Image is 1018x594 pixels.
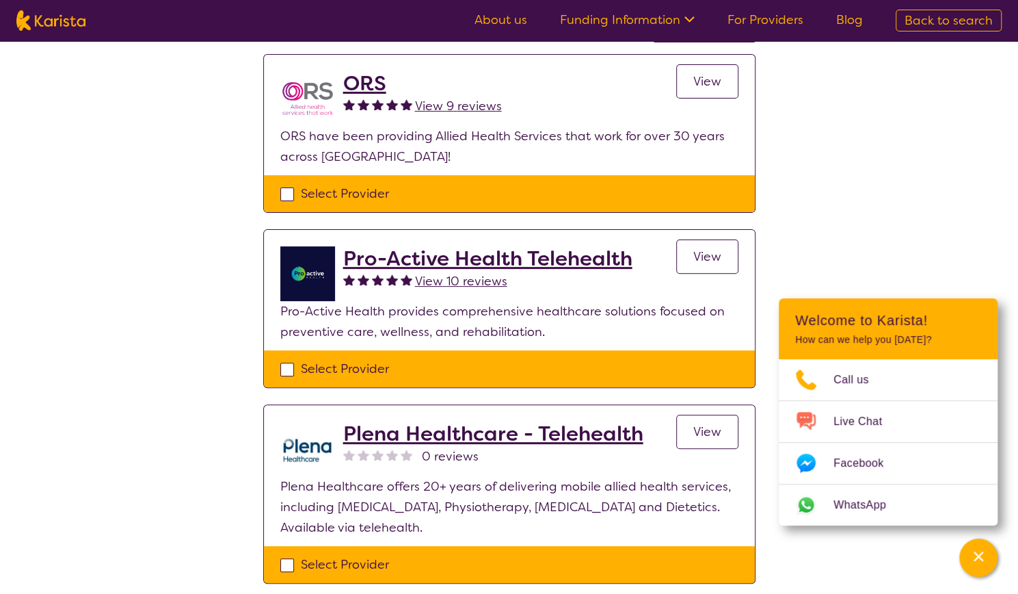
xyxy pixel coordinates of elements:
[676,240,738,274] a: View
[401,99,412,110] img: fullstar
[474,12,527,28] a: About us
[727,12,803,28] a: For Providers
[676,415,738,449] a: View
[415,273,507,289] span: View 10 reviews
[343,99,355,110] img: fullstar
[401,449,412,461] img: nonereviewstar
[358,99,369,110] img: fullstar
[343,71,502,96] a: ORS
[795,312,981,328] h2: Welcome to Karista!
[343,246,632,271] a: Pro-Active Health Telehealth
[676,64,738,99] a: View
[959,539,997,577] button: Channel Menu
[415,271,507,292] a: View 10 reviews
[280,422,335,476] img: qwv9egg5taowukv2xnze.png
[343,449,355,461] img: nonereviewstar
[833,453,900,474] span: Facebook
[343,422,643,446] a: Plena Healthcare - Telehealth
[779,359,997,526] ul: Choose channel
[693,73,721,90] span: View
[280,246,335,301] img: ymlb0re46ukcwlkv50cv.png
[560,12,695,28] a: Funding Information
[372,99,384,110] img: fullstar
[833,495,902,515] span: WhatsApp
[358,449,369,461] img: nonereviewstar
[779,298,997,526] div: Channel Menu
[401,274,412,285] img: fullstar
[795,334,981,346] p: How can we help you [DATE]?
[779,485,997,526] a: Web link opens in a new tab.
[693,424,721,440] span: View
[415,98,502,114] span: View 9 reviews
[372,274,384,285] img: fullstar
[280,301,738,342] p: Pro-Active Health provides comprehensive healthcare solutions focused on preventive care, wellnes...
[833,370,885,390] span: Call us
[833,411,898,432] span: Live Chat
[836,12,863,28] a: Blog
[16,10,85,31] img: Karista logo
[280,476,738,538] p: Plena Healthcare offers 20+ years of delivering mobile allied health services, including [MEDICAL...
[693,248,721,265] span: View
[422,446,479,467] span: 0 reviews
[280,71,335,126] img: nspbnteb0roocrxnmwip.png
[905,12,993,29] span: Back to search
[280,126,738,167] p: ORS have been providing Allied Health Services that work for over 30 years across [GEOGRAPHIC_DATA]!
[358,274,369,285] img: fullstar
[415,96,502,116] a: View 9 reviews
[896,10,1002,31] a: Back to search
[386,99,398,110] img: fullstar
[343,274,355,285] img: fullstar
[386,449,398,461] img: nonereviewstar
[372,449,384,461] img: nonereviewstar
[386,274,398,285] img: fullstar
